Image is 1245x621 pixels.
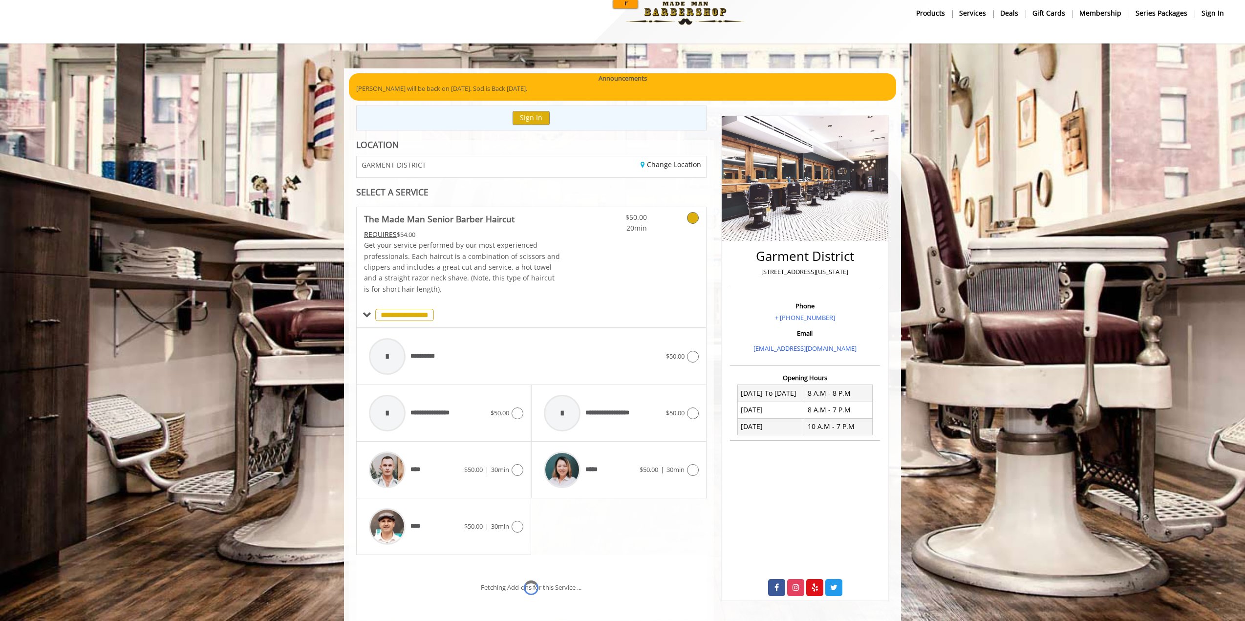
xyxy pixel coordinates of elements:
[1079,8,1121,19] b: Membership
[641,160,701,169] a: Change Location
[364,240,560,295] p: Get your service performed by our most experienced professionals. Each haircut is a combination o...
[775,313,835,322] a: + [PHONE_NUMBER]
[1129,6,1195,20] a: Series packagesSeries packages
[464,522,483,531] span: $50.00
[167,10,183,17] a: Copy
[993,6,1026,20] a: DealsDeals
[1032,8,1065,19] b: gift cards
[491,522,509,531] span: 30min
[732,267,878,277] p: [STREET_ADDRESS][US_STATE]
[952,6,993,20] a: ServicesServices
[661,465,664,474] span: |
[485,465,489,474] span: |
[666,408,685,417] span: $50.00
[589,212,647,223] span: $50.00
[491,465,509,474] span: 30min
[666,352,685,361] span: $50.00
[738,385,805,402] td: [DATE] To [DATE]
[805,418,872,435] td: 10 A.M - 7 P.M
[1026,6,1073,20] a: Gift cardsgift cards
[1000,8,1018,19] b: Deals
[589,223,647,234] span: 20min
[1073,6,1129,20] a: MembershipMembership
[364,212,515,226] b: The Made Man Senior Barber Haircut
[732,302,878,309] h3: Phone
[1136,8,1187,19] b: Series packages
[183,10,199,17] a: Clear
[485,522,489,531] span: |
[640,465,658,474] span: $50.00
[599,73,647,84] b: Announcements
[732,330,878,337] h3: Email
[150,10,167,17] a: View
[491,408,509,417] span: $50.00
[805,402,872,418] td: 8 A.M - 7 P.M
[805,385,872,402] td: 8 A.M - 8 P.M
[356,188,707,197] div: SELECT A SERVICE
[1202,8,1224,19] b: sign in
[730,374,880,381] h3: Opening Hours
[364,230,397,239] span: This service needs some Advance to be paid before we block your appointment
[1195,6,1231,20] a: sign insign in
[362,161,426,169] span: GARMENT DISTRICT
[364,229,560,240] div: $54.00
[464,465,483,474] span: $50.00
[481,582,581,593] div: Fetching Add-ons for this Service ...
[753,344,857,353] a: [EMAIL_ADDRESS][DOMAIN_NAME]
[959,8,986,19] b: Services
[24,3,36,16] img: jorschu
[356,84,889,94] p: [PERSON_NAME] will be back on [DATE]. Sod is Back [DATE].
[513,111,550,125] button: Sign In
[356,139,399,150] b: LOCATION
[916,8,945,19] b: products
[666,465,685,474] span: 30min
[738,402,805,418] td: [DATE]
[732,249,878,263] h2: Garment District
[738,418,805,435] td: [DATE]
[909,6,952,20] a: Productsproducts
